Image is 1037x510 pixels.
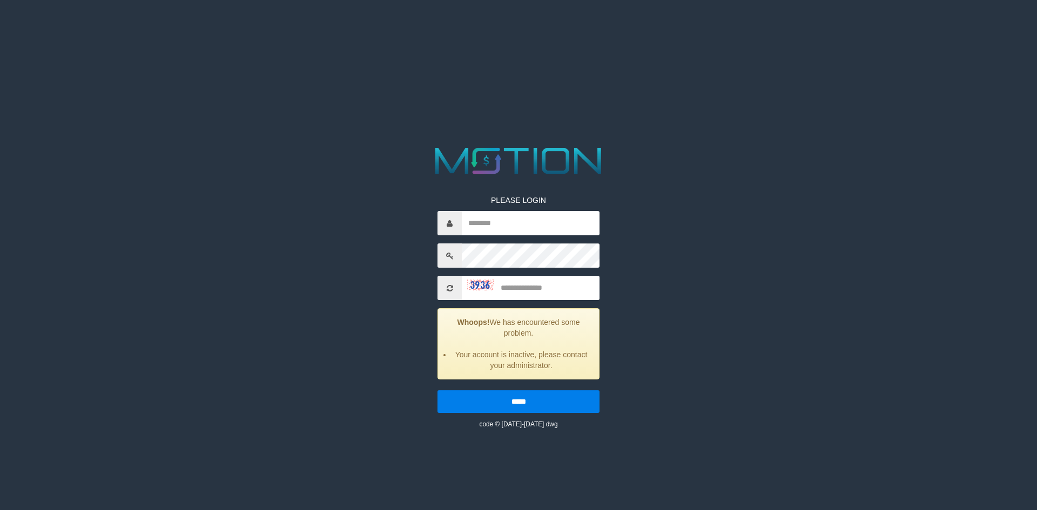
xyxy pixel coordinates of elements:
[452,349,591,371] li: Your account is inactive, please contact your administrator.
[437,195,600,206] p: PLEASE LOGIN
[479,420,557,428] small: code © [DATE]-[DATE] dwg
[467,280,494,290] img: captcha
[457,318,490,327] strong: Whoops!
[428,143,609,179] img: MOTION_logo.png
[437,308,600,379] div: We has encountered some problem.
